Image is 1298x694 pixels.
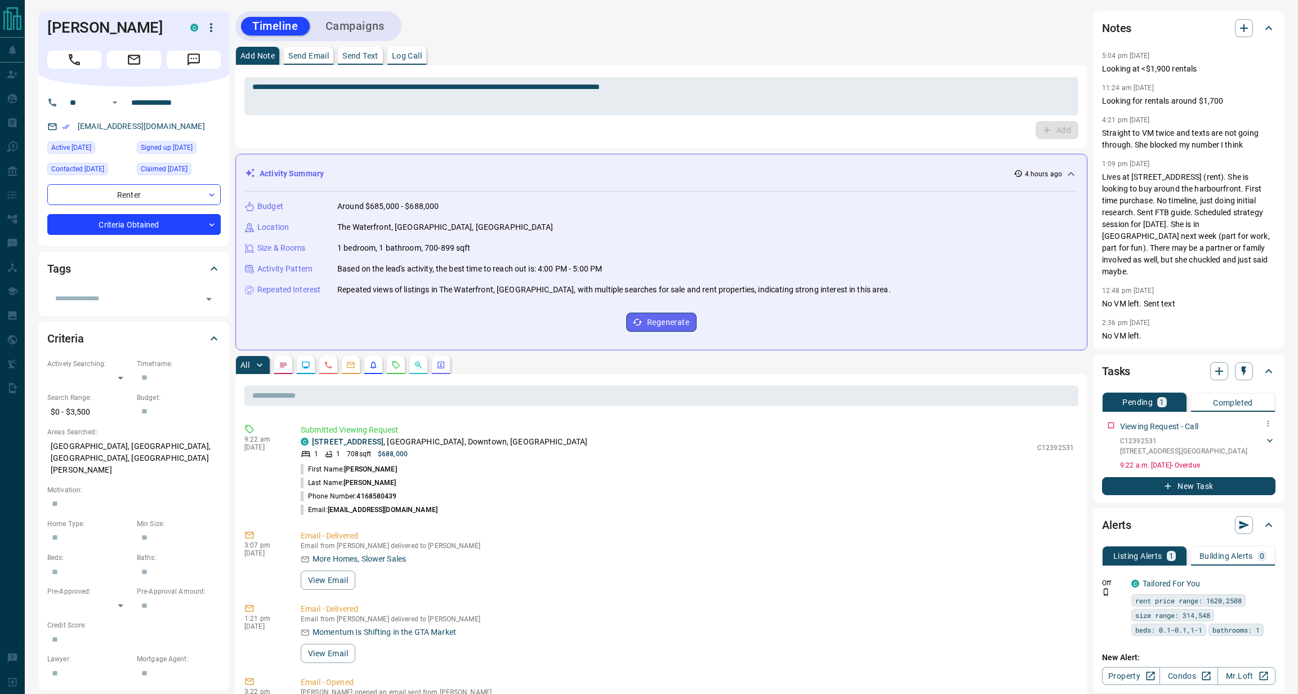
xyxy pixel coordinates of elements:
p: 1 [336,449,340,459]
p: Location [257,221,289,233]
a: [STREET_ADDRESS] [312,437,383,446]
button: Timeline [241,17,310,35]
p: Log Call [392,52,422,60]
p: 708 sqft [347,449,371,459]
svg: Agent Actions [436,361,445,370]
p: Building Alerts [1199,552,1253,560]
button: Open [201,291,217,307]
p: Credit Score: [47,620,221,630]
p: Momentum Is Shifting in the GTA Market [313,626,456,638]
div: Sun Mar 08 2020 [137,141,221,157]
button: Open [108,96,122,109]
p: 5:04 pm [DATE] [1102,52,1150,60]
button: Campaigns [314,17,396,35]
span: Active [DATE] [51,142,91,153]
p: 1 bedroom, 1 bathroom, 700-899 sqft [337,242,471,254]
span: Claimed [DATE] [141,163,188,175]
div: Tue Jun 27 2023 [137,163,221,179]
p: Budget [257,201,283,212]
p: $688,000 [378,449,408,459]
p: C12392531 [1120,436,1247,446]
p: Home Type: [47,519,131,529]
div: condos.ca [1131,580,1139,588]
p: 3:07 pm [244,541,284,549]
p: Baths: [137,553,221,563]
div: Notes [1102,15,1275,42]
p: Budget: [137,393,221,403]
span: Email [107,51,161,69]
svg: Lead Browsing Activity [301,361,310,370]
button: View Email [301,571,355,590]
span: size range: 314,548 [1135,610,1210,621]
p: Straight to VM twice and texts are not going through. She blocked my number I think [1102,127,1275,151]
p: Around $685,000 - $688,000 [337,201,439,212]
span: Call [47,51,101,69]
p: Email - Opened [301,677,1074,688]
p: Lives at [STREET_ADDRESS] (rent). She is looking to buy around the harbourfront. First time purch... [1102,171,1275,278]
p: 2:36 pm [DATE] [1102,319,1150,327]
p: Beds: [47,553,131,563]
div: Criteria Obtained [47,214,221,235]
div: Criteria [47,325,221,352]
button: Regenerate [626,313,697,332]
p: Activity Summary [260,168,324,180]
p: Last Name: [301,478,396,488]
svg: Requests [391,361,400,370]
p: Looking at <$1,900 rentals [1102,63,1275,75]
svg: Email Verified [62,123,70,131]
a: Mr.Loft [1217,667,1275,685]
p: No VM left. Sent text [1102,298,1275,310]
p: Email from [PERSON_NAME] delivered to [PERSON_NAME] [301,542,1074,550]
svg: Calls [324,361,333,370]
svg: Push Notification Only [1102,588,1110,596]
p: Viewing Request - Call [1120,421,1198,433]
p: Submitted Viewing Request [301,424,1074,436]
div: Tags [47,255,221,282]
p: First Name: [301,464,397,474]
span: rent price range: 1620,2508 [1135,595,1242,606]
p: Pending [1122,398,1153,406]
p: Send Text [342,52,378,60]
h2: Notes [1102,19,1131,37]
p: No VM left. [1102,330,1275,342]
a: Property [1102,667,1160,685]
p: 1:09 pm [DATE] [1102,160,1150,168]
p: Email - Delivered [301,603,1074,615]
p: [DATE] [244,549,284,557]
p: Email from [PERSON_NAME] delivered to [PERSON_NAME] [301,615,1074,623]
span: Contacted [DATE] [51,163,104,175]
a: Tailored For You [1143,579,1200,588]
button: View Email [301,644,355,663]
button: New Task [1102,477,1275,495]
p: [GEOGRAPHIC_DATA], [GEOGRAPHIC_DATA], [GEOGRAPHIC_DATA], [GEOGRAPHIC_DATA][PERSON_NAME] [47,437,221,479]
p: Search Range: [47,393,131,403]
span: bathrooms: 1 [1212,624,1260,635]
p: $0 - $3,500 [47,403,131,421]
svg: Notes [279,361,288,370]
p: Actively Searching: [47,359,131,369]
h2: Tags [47,260,70,278]
span: [PERSON_NAME] [344,479,396,487]
span: Message [167,51,221,69]
p: Mortgage Agent: [137,654,221,664]
span: beds: 0.1-0.1,1-1 [1135,624,1202,635]
p: Based on the lead's activity, the best time to reach out is: 4:00 PM - 5:00 PM [337,263,602,275]
p: Activity Pattern [257,263,313,275]
p: Motivation: [47,485,221,495]
a: [EMAIL_ADDRESS][DOMAIN_NAME] [78,122,205,131]
div: C12392531[STREET_ADDRESS],[GEOGRAPHIC_DATA] [1120,434,1275,459]
p: All [240,361,249,369]
svg: Emails [346,361,355,370]
svg: Listing Alerts [369,361,378,370]
a: Condos [1159,667,1217,685]
p: C12392531 [1037,443,1074,453]
p: 1 [1159,398,1164,406]
p: 12:48 pm [DATE] [1102,287,1154,295]
p: 1 [1169,552,1174,560]
p: Completed [1213,399,1253,407]
div: Renter [47,184,221,205]
div: Activity Summary4 hours ago [245,163,1078,184]
p: 11:24 am [DATE] [1102,84,1154,92]
h2: Alerts [1102,516,1131,534]
p: Pre-Approval Amount: [137,586,221,597]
